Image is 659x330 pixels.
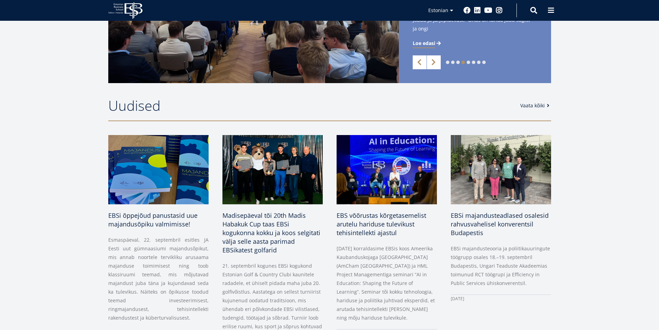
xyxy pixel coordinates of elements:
a: 7 [477,61,480,64]
p: [DATE] korraldasime EBSis koos Ameerika Kaubanduskojaga [GEOGRAPHIC_DATA] (AmCham [GEOGRAPHIC_DAT... [337,244,437,322]
a: 5 [467,61,470,64]
span: Loe edasi [413,40,435,47]
span: Madisepäeval tõi 20th Madis Habakuk Cup taas EBSi kogukonna kokku ja koos selgitati välja selle a... [222,211,320,254]
a: 8 [482,61,486,64]
img: Ai in Education [337,135,437,204]
a: Previous [413,55,427,69]
a: Linkedin [474,7,481,14]
a: Next [427,55,441,69]
a: 4 [461,61,465,64]
img: 20th Madis Habakuk Cup [222,135,323,204]
a: 6 [472,61,475,64]
span: EBSi majandusteadlased osalesid rahvusvahelisel konverentsil Budapestis [451,211,549,237]
p: EBSi majandusteooria ja poliitikauuringute töögrupp osales 18.–19. septembril Budapestis, Ungari ... [451,244,551,287]
a: Instagram [496,7,503,14]
a: Loe edasi [413,40,442,47]
span: EBS võõrustas kõrgetasemelist arutelu hariduse tulevikust tehisintellekti ajastul [337,211,426,237]
div: [DATE] [451,294,551,303]
a: 3 [456,61,460,64]
span: EBSi õppejõud panustasid uue majandusõpiku valmimisse! [108,211,198,228]
a: Facebook [464,7,470,14]
h2: Uudised [108,97,513,114]
a: 1 [446,61,449,64]
a: Youtube [484,7,492,14]
p: Esmaspäeval, 22. septembril esitles JA Eesti uut gümnaasiumi majandusõpikut, mis annab noortele t... [108,235,209,322]
a: Vaata kõiki [520,102,552,109]
img: a [451,135,551,204]
a: 2 [451,61,455,64]
img: Majandusõpik [108,135,209,204]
